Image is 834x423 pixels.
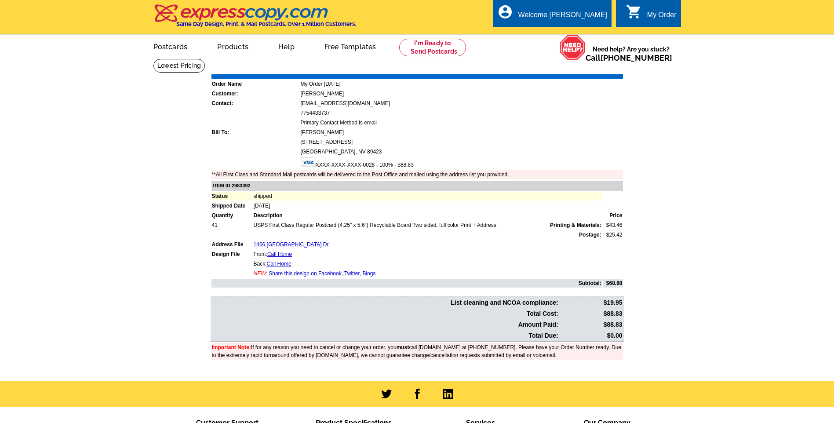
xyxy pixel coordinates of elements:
td: **All First Class and Standard Mail postcards will be delivered to the Post Office and mailed usi... [211,170,623,179]
td: Customer: [211,89,299,98]
a: Same Day Design, Print, & Mail Postcards. Over 1 Million Customers. [153,11,356,27]
td: [GEOGRAPHIC_DATA], NV 89423 [300,147,623,156]
td: $25.42 [603,230,623,239]
td: Quantity [211,211,252,220]
td: $19.95 [560,298,623,308]
td: Description [253,211,602,220]
td: shipped [253,192,602,201]
strong: Postage: [579,232,601,238]
td: [PERSON_NAME] [300,128,623,137]
span: Printing & Materials: [550,221,601,229]
td: [DATE] [253,201,602,210]
td: $68.88 [603,279,623,288]
td: Shipped Date [211,201,252,210]
td: Bill To: [211,128,299,137]
td: Price [603,211,623,220]
a: shopping_cart My Order [626,10,677,21]
td: Total Cost: [211,309,559,319]
td: Total Due: [211,331,559,341]
td: Back: [253,259,602,268]
td: 7754433737 [300,109,623,117]
td: Primary Contact Method is email [300,118,623,127]
td: Subtotal: [211,279,602,288]
a: Products [203,36,262,56]
h4: Same Day Design, Print, & Mail Postcards. Over 1 Million Customers. [176,21,356,27]
a: Help [264,36,309,56]
a: Share this design on Facebook, Twitter, Blogs [269,270,375,277]
td: XXXX-XXXX-XXXX-0028 - 100% - $88.83 [300,157,623,169]
td: ITEM ID 2983392 [211,181,623,191]
span: Call [586,53,672,62]
div: Welcome [PERSON_NAME] [518,11,607,23]
td: 41 [211,221,252,230]
a: Call Home [267,261,291,267]
td: [STREET_ADDRESS] [300,138,623,146]
img: visa.gif [301,157,316,167]
td: $88.83 [560,309,623,319]
td: Order Name [211,80,299,88]
td: $88.83 [560,320,623,330]
img: help [560,35,586,60]
a: 1466 [GEOGRAPHIC_DATA] Dr [254,241,329,248]
td: If for any reason you need to cancel or change your order, you call [DOMAIN_NAME] at [PHONE_NUMBE... [211,343,623,360]
td: Front: [253,250,602,259]
td: Amount Paid: [211,320,559,330]
span: Need help? Are you stuck? [586,45,677,62]
a: Free Templates [310,36,390,56]
td: [PERSON_NAME] [300,89,623,98]
td: $0.00 [560,331,623,341]
a: Call Home [267,251,292,257]
td: Address File [211,240,252,249]
td: List cleaning and NCOA compliance: [211,298,559,308]
font: Important Note: [212,344,251,350]
a: [PHONE_NUMBER] [601,53,672,62]
td: $43.46 [603,221,623,230]
a: Postcards [139,36,202,56]
td: Contact: [211,99,299,108]
i: shopping_cart [626,4,642,20]
td: Status [211,192,252,201]
td: [EMAIL_ADDRESS][DOMAIN_NAME] [300,99,623,108]
b: must [397,344,409,350]
span: NEW: [254,270,267,277]
i: account_circle [497,4,513,20]
div: My Order [647,11,677,23]
td: USPS First Class Regular Postcard (4.25" x 5.6") Recyclable Board Two sided, full color Print + A... [253,221,602,230]
td: My Order [DATE] [300,80,623,88]
td: Design File [211,250,252,259]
